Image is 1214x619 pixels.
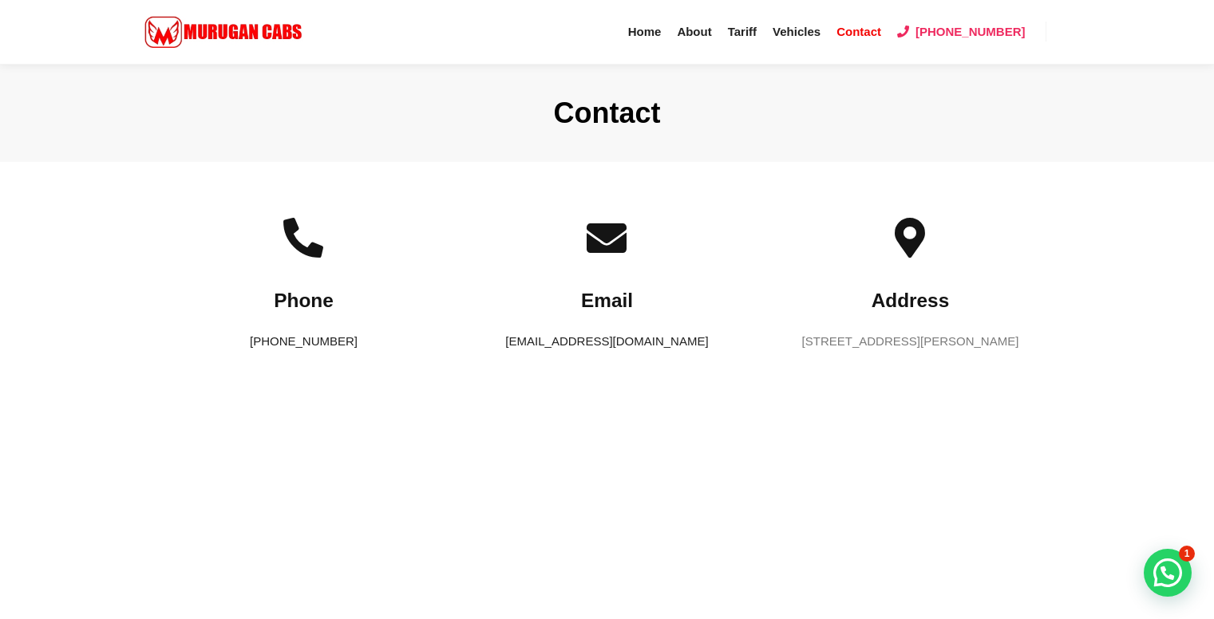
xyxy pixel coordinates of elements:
h1: Contact [144,96,1070,130]
span: Contact [836,25,881,38]
span: Tariff [728,25,757,38]
a: Phone [283,218,323,258]
p: [STREET_ADDRESS][PERSON_NAME] [766,331,1054,352]
a: Phone [274,290,333,311]
span: Vehicles [773,25,821,38]
a: Email [581,290,633,311]
a: [PHONE_NUMBER] [250,334,358,348]
span: Address [872,290,949,311]
a: [EMAIL_ADDRESS][DOMAIN_NAME] [505,334,708,348]
span: Home [628,25,662,38]
span: About [677,25,711,38]
span: [PHONE_NUMBER] [915,25,1026,38]
a: Email [587,218,627,258]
